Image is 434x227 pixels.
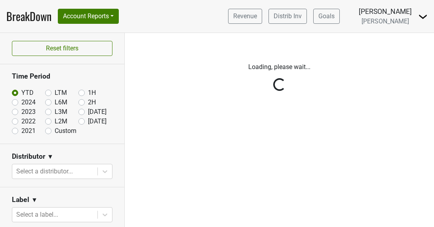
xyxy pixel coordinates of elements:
a: Goals [313,9,340,24]
p: Loading, please wait... [131,62,428,72]
a: BreakDown [6,8,51,25]
div: [PERSON_NAME] [359,6,412,17]
a: Distrib Inv [268,9,307,24]
a: Revenue [228,9,262,24]
span: [PERSON_NAME] [362,17,409,25]
button: Account Reports [58,9,119,24]
img: Dropdown Menu [418,12,428,21]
